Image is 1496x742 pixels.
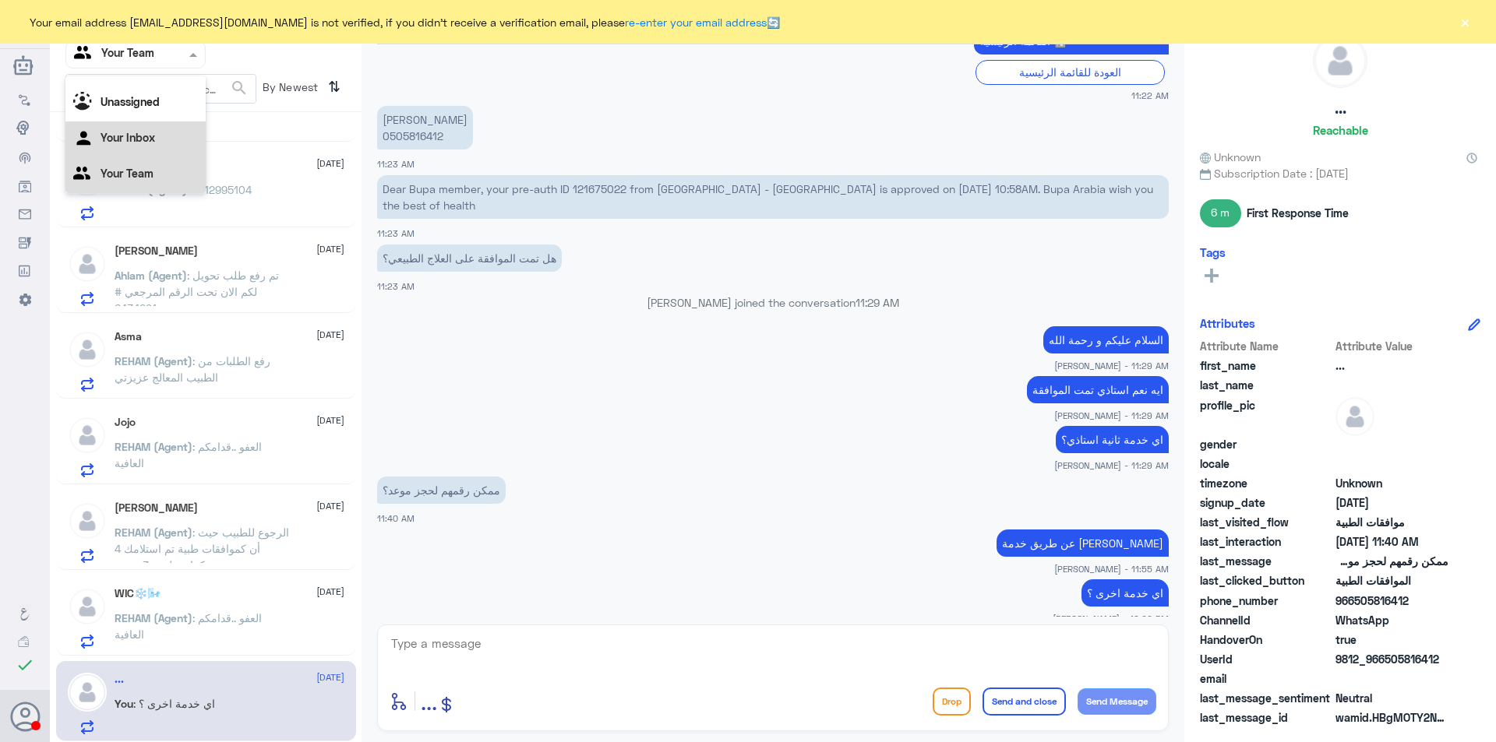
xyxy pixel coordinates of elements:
button: Send and close [983,687,1066,716]
button: × [1457,14,1473,30]
span: locale [1200,455,1332,472]
span: ChannelId [1200,612,1332,628]
i: ⇅ [328,74,340,100]
p: 16/9/2025, 11:40 AM [377,476,506,504]
h5: ابو العنود [115,501,198,515]
p: 16/9/2025, 11:29 AM [1043,326,1169,353]
span: [PERSON_NAME] - 11:29 AM [1054,459,1169,472]
span: true [1335,631,1448,648]
span: [DATE] [316,413,344,427]
span: timezone [1200,475,1332,491]
span: 11:29 AM [856,296,899,309]
span: Your email address [EMAIL_ADDRESS][DOMAIN_NAME] is not verified, if you didn't receive a verifica... [30,14,780,30]
span: : رفع الطلبات من الطبيب المعالج عزيزتي [115,354,270,384]
h5: Asma [115,330,142,343]
span: Attribute Name [1200,338,1332,354]
button: ... [421,684,437,719]
span: الموافقات الطبية [1335,572,1448,589]
span: null [1335,670,1448,687]
span: 2025-05-26T10:03:38.549Z [1335,494,1448,511]
span: 0 [1335,690,1448,706]
p: 16/9/2025, 12:00 PM [1081,579,1169,607]
span: Attribute Value [1335,338,1448,354]
span: last_message_sentiment [1200,690,1332,706]
h6: Reachable [1313,123,1368,137]
img: defaultAdmin.png [1335,397,1374,436]
span: REHAM (Agent) [115,354,192,367]
b: Unassigned [101,95,160,108]
h5: Jojo [115,416,136,429]
span: Subscription Date : [DATE] [1200,165,1480,181]
div: العودة للقائمة الرئيسية [976,60,1165,84]
img: defaultAdmin.png [68,244,107,283]
b: Your Team [101,167,153,180]
img: defaultAdmin.png [68,501,107,540]
span: profile_pic [1200,397,1332,433]
span: phone_number [1200,593,1332,609]
p: 16/9/2025, 11:23 AM [377,106,473,149]
span: 11:23 AM [377,159,415,169]
span: null [1335,455,1448,472]
span: last_message [1200,553,1332,569]
span: REHAM (Agent) [115,611,192,624]
span: 2025-09-16T08:40:42.624Z [1335,533,1448,550]
h6: Attributes [1200,316,1255,330]
span: : تم رفع طلب تحويل لكم الان تحت الرقم المرجعي # 6434291 [115,269,279,315]
span: first_name [1200,357,1332,374]
h6: Tags [1200,245,1226,259]
span: 11:23 AM [377,228,415,238]
span: email [1200,670,1332,687]
a: re-enter your email address [625,16,767,29]
span: By Newest [256,74,322,105]
span: REHAM (Agent) [115,526,192,539]
span: : الرجوع للطبيب حيث أن كموافقات طبية تم استلامك 4 كراتين لمدة 3 شهور [115,526,289,571]
img: defaultAdmin.png [68,673,107,712]
button: search [230,76,249,101]
span: HandoverOn [1200,631,1332,648]
img: defaultAdmin.png [68,587,107,626]
span: [PERSON_NAME] - 12:00 PM [1053,612,1169,625]
span: UserId [1200,651,1332,667]
button: Drop [933,687,971,716]
img: defaultAdmin.png [68,416,107,455]
span: search [230,79,249,97]
span: [PERSON_NAME] - 11:55 AM [1054,562,1169,575]
span: signup_date [1200,494,1332,511]
img: yourInbox.svg [73,128,97,151]
span: : اي خدمة اخرى ؟ [133,697,215,710]
span: [PERSON_NAME] - 11:29 AM [1054,359,1169,372]
p: 16/9/2025, 11:23 AM [377,175,1169,219]
h5: ... [115,673,124,686]
span: First Response Time [1247,205,1349,221]
span: موافقات الطبية [1335,514,1448,530]
img: Unassigned.svg [73,92,97,115]
span: 6 m [1200,199,1241,227]
span: 11:22 AM [1131,89,1169,102]
h5: ... [1335,100,1346,118]
span: wamid.HBgMOTY2NTA1ODE2NDEyFQIAEhggQUM5QzlBNzE1QjhDQTBBRjJCRkNCRkU5M0MwMUE1QTMA [1335,709,1448,726]
span: Unknown [1200,149,1261,165]
span: 11:23 AM [377,281,415,291]
span: last_clicked_button [1200,572,1332,589]
span: [DATE] [316,499,344,513]
span: Unknown [1335,475,1448,491]
span: ... [1335,357,1448,374]
span: [DATE] [316,585,344,599]
span: [PERSON_NAME] - 11:29 AM [1054,409,1169,422]
span: Ahlam (Agent) [115,269,187,282]
span: [DATE] [316,328,344,342]
i: check [16,656,34,674]
p: 16/9/2025, 11:29 AM [1056,426,1169,453]
p: 16/9/2025, 11:29 AM [1027,376,1169,403]
span: 9812_966505816412 [1335,651,1448,667]
span: 2 [1335,612,1448,628]
p: [PERSON_NAME] joined the conversation [377,294,1169,311]
button: Send Message [1078,688,1156,715]
button: Avatar [10,702,40,731]
span: last_interaction [1200,533,1332,550]
span: [DATE] [316,670,344,684]
span: null [1335,436,1448,452]
input: Search by Name, Local etc… [66,75,256,103]
h5: WIC❄️🌬️ [115,587,161,600]
span: You [115,697,133,710]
